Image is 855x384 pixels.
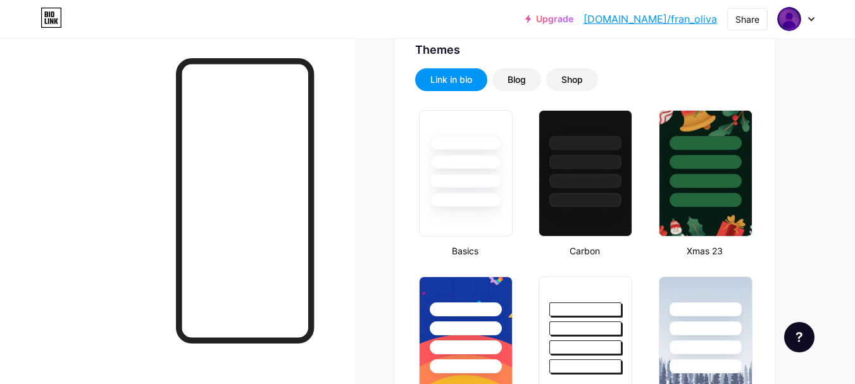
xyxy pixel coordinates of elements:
div: Basics [415,244,515,257]
div: Link in bio [430,73,472,86]
div: Shop [561,73,583,86]
a: Upgrade [525,14,573,24]
div: Share [735,13,759,26]
div: Xmas 23 [655,244,754,257]
div: Themes [415,41,754,58]
a: [DOMAIN_NAME]/fran_oliva [584,11,717,27]
img: fran_oliva [777,7,801,31]
div: Carbon [535,244,634,257]
div: Blog [508,73,526,86]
